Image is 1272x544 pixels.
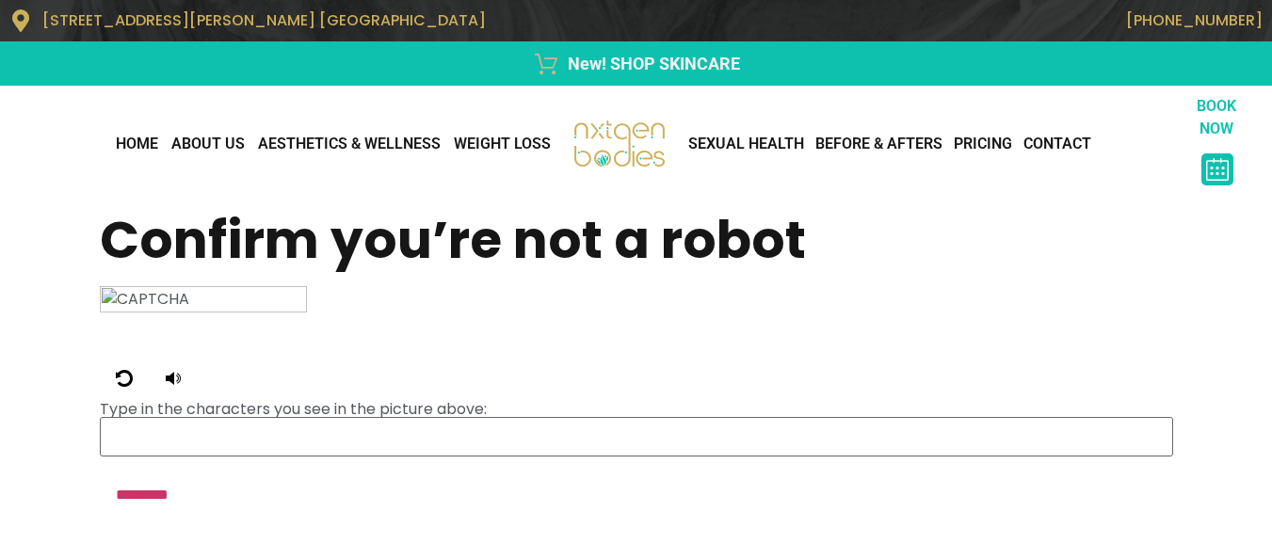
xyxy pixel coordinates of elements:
[165,125,251,163] a: About Us
[563,51,740,76] span: New! SHOP SKINCARE
[9,125,557,163] nav: Menu
[683,125,810,163] a: Sexual Health
[948,125,1018,163] a: Pricing
[447,125,557,163] a: WEIGHT LOSS
[100,286,307,343] img: CAPTCHA
[1180,95,1254,140] p: BOOK NOW
[1018,125,1097,163] a: CONTACT
[683,125,1180,163] nav: Menu
[646,11,1264,29] p: [PHONE_NUMBER]
[149,361,198,402] button: Play CAPTCHA
[100,361,149,402] button: Reload CAPTCHA
[9,51,1263,76] a: New! SHOP SKINCARE
[42,9,486,31] span: [STREET_ADDRESS][PERSON_NAME] [GEOGRAPHIC_DATA]
[251,125,447,163] a: AESTHETICS & WELLNESS
[109,125,165,163] a: Home
[100,209,1173,271] h1: Confirm you’re not a robot
[810,125,948,163] a: Before & Afters
[100,402,1173,417] label: Type in the characters you see in the picture above:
